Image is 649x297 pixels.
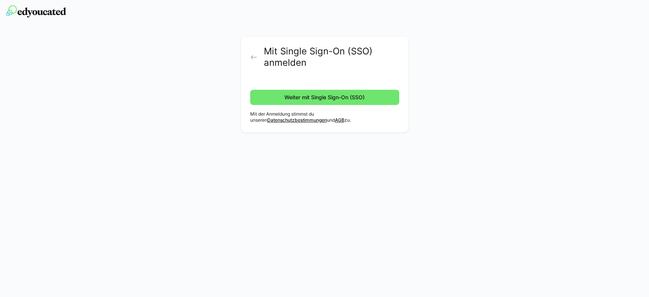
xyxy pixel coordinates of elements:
[264,46,399,68] h2: Mit Single Sign-On (SSO) anmelden
[283,94,366,101] span: Weiter mit Single Sign-On (SSO)
[250,90,399,105] button: Weiter mit Single Sign-On (SSO)
[335,117,344,123] a: AGB
[267,117,327,123] a: Datenschutzbestimmungen
[250,111,399,123] p: Mit der Anmeldung stimmst du unseren und zu.
[6,5,66,17] img: edyoucated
